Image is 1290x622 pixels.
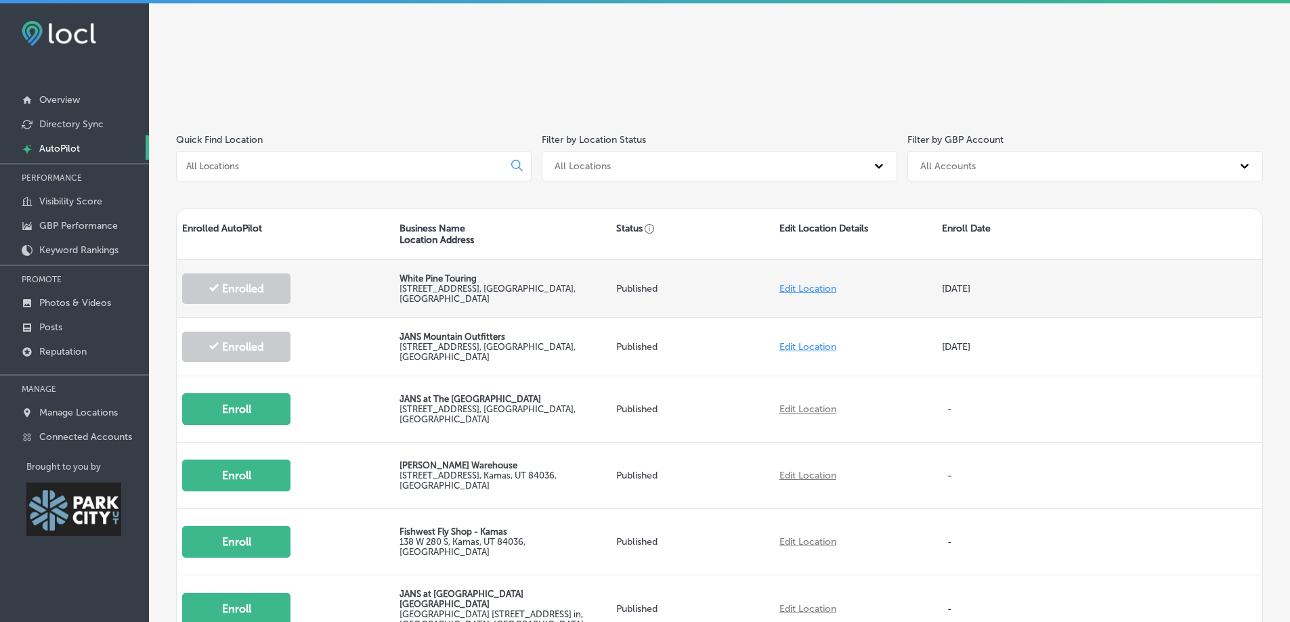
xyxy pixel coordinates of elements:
p: Published [616,470,768,481]
p: Visibility Score [39,196,102,207]
p: JANS at [GEOGRAPHIC_DATA] [GEOGRAPHIC_DATA] [400,589,606,609]
button: Enrolled [182,332,291,362]
input: All Locations [185,160,500,172]
p: Overview [39,94,80,106]
div: All Locations [555,160,611,172]
a: Edit Location [779,283,836,294]
div: All Accounts [920,160,976,172]
p: White Pine Touring [400,273,606,284]
p: Connected Accounts [39,431,132,443]
label: [STREET_ADDRESS] , [GEOGRAPHIC_DATA], [GEOGRAPHIC_DATA] [400,342,576,362]
p: JANS Mountain Outfitters [400,332,606,342]
p: AutoPilot [39,143,80,154]
p: Published [616,403,768,415]
p: Published [616,536,768,548]
div: [DATE] [937,328,1099,366]
label: Filter by GBP Account [907,134,1004,146]
p: Brought to you by [26,462,149,472]
p: - [942,456,972,495]
div: Enroll Date [937,209,1099,259]
p: Published [616,603,768,615]
div: Edit Location Details [774,209,937,259]
button: Enroll [182,460,291,491]
div: Enrolled AutoPilot [177,209,394,259]
img: fda3e92497d09a02dc62c9cd864e3231.png [22,21,96,46]
div: [DATE] [937,269,1099,308]
label: 138 W 280 S , Kamas, UT 84036, [GEOGRAPHIC_DATA] [400,537,525,557]
p: [PERSON_NAME] Warehouse [400,460,606,470]
button: Enrolled [182,273,291,304]
button: Enroll [182,526,291,558]
div: Business Name Location Address [394,209,611,259]
a: Edit Location [779,536,836,548]
p: Published [616,341,768,353]
p: GBP Performance [39,220,118,231]
p: - [942,390,972,428]
p: Published [616,283,768,294]
img: Park City [26,483,121,536]
p: Fishwest Fly Shop - Kamas [400,527,606,537]
div: Status [611,209,773,259]
a: Edit Location [779,603,836,615]
p: Keyword Rankings [39,244,119,256]
p: Reputation [39,346,87,357]
p: Directory Sync [39,118,104,130]
label: [STREET_ADDRESS] , [GEOGRAPHIC_DATA], [GEOGRAPHIC_DATA] [400,404,576,424]
p: JANS at The [GEOGRAPHIC_DATA] [400,394,606,404]
p: Photos & Videos [39,297,111,309]
a: Edit Location [779,403,836,415]
p: Manage Locations [39,407,118,418]
a: Edit Location [779,470,836,481]
button: Enroll [182,393,291,425]
label: Quick Find Location [176,134,263,146]
label: [STREET_ADDRESS] , Kamas, UT 84036, [GEOGRAPHIC_DATA] [400,470,557,491]
p: - [942,523,972,561]
a: Edit Location [779,341,836,353]
label: [STREET_ADDRESS] , [GEOGRAPHIC_DATA], [GEOGRAPHIC_DATA] [400,284,576,304]
p: Posts [39,321,62,333]
label: Filter by Location Status [542,134,646,146]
